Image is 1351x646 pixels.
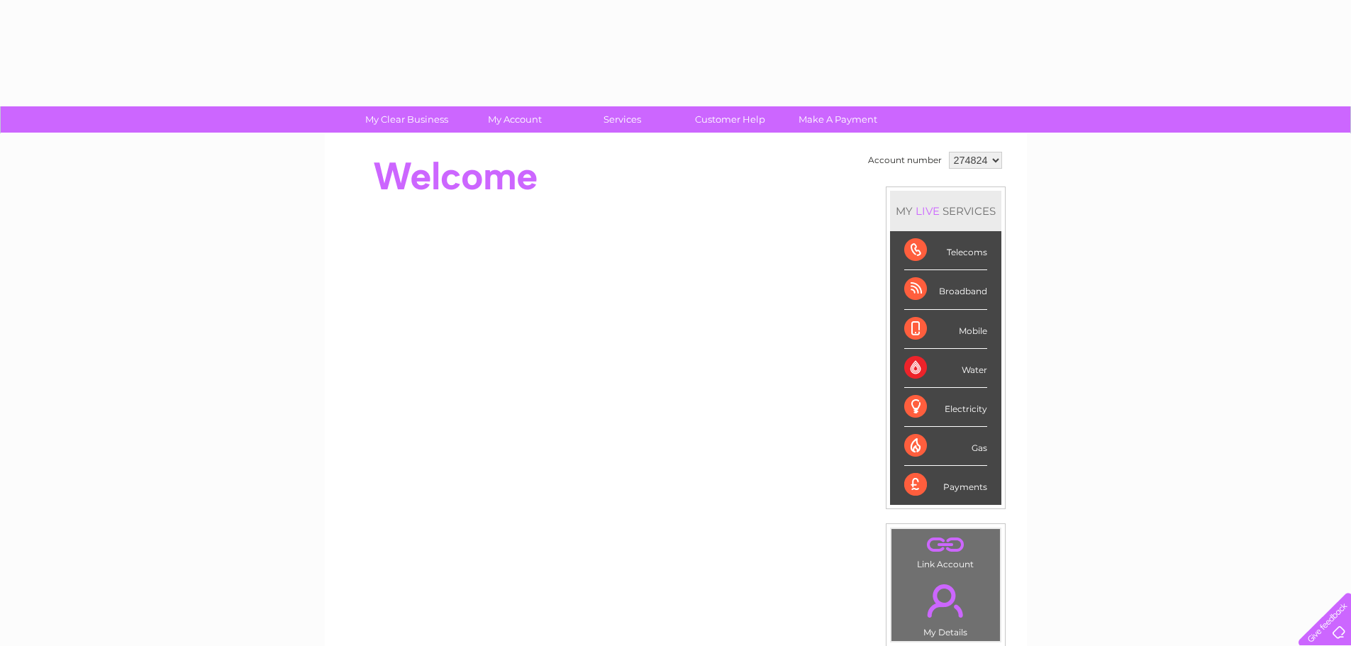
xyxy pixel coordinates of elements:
[904,270,987,309] div: Broadband
[890,191,1001,231] div: MY SERVICES
[904,310,987,349] div: Mobile
[895,576,996,625] a: .
[779,106,896,133] a: Make A Payment
[895,533,996,557] a: .
[904,349,987,388] div: Water
[904,231,987,270] div: Telecoms
[456,106,573,133] a: My Account
[891,528,1001,573] td: Link Account
[864,148,945,172] td: Account number
[913,204,943,218] div: LIVE
[891,572,1001,642] td: My Details
[904,427,987,466] div: Gas
[904,466,987,504] div: Payments
[672,106,789,133] a: Customer Help
[904,388,987,427] div: Electricity
[564,106,681,133] a: Services
[348,106,465,133] a: My Clear Business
